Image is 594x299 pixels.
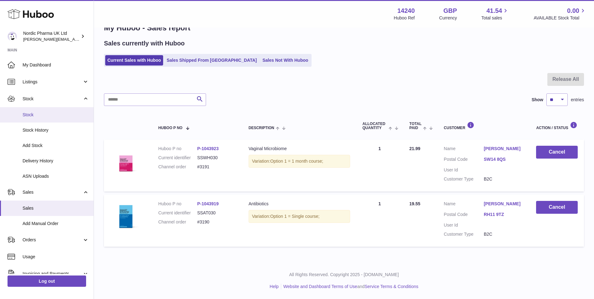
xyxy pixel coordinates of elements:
dt: Name [444,201,484,208]
a: Current Sales with Huboo [105,55,163,66]
dt: Huboo P no [158,201,197,207]
dt: Customer Type [444,176,484,182]
dd: #3190 [197,219,236,225]
a: Sales Not With Huboo [260,55,310,66]
dd: B2C [484,231,524,237]
a: P-1043923 [197,146,219,151]
span: My Dashboard [23,62,89,68]
img: 2.png [110,201,142,232]
span: Usage [23,254,89,260]
div: Nordic Pharma UK Ltd [23,30,80,42]
td: 1 [356,139,403,191]
span: Add Manual Order [23,221,89,227]
td: 1 [356,195,403,247]
span: Description [249,126,274,130]
span: 19.55 [409,201,420,206]
span: Option 1 = Single course; [270,214,320,219]
img: joe.plant@parapharmdev.com [8,32,17,41]
span: entries [571,97,584,103]
div: Customer [444,122,524,130]
dd: #3191 [197,164,236,170]
a: [PERSON_NAME] [484,201,524,207]
dt: Postal Code [444,156,484,164]
span: 41.54 [486,7,502,15]
div: Variation: [249,210,350,223]
a: P-1043919 [197,201,219,206]
span: Invoicing and Payments [23,271,82,277]
dt: Customer Type [444,231,484,237]
a: Log out [8,275,86,287]
span: Sales [23,189,82,195]
h1: My Huboo - Sales report [104,23,584,33]
button: Cancel [536,146,578,159]
label: Show [532,97,543,103]
span: Listings [23,79,82,85]
button: Cancel [536,201,578,214]
img: Vaginal_Microbiome_30Capsules_FrontFace.png [110,146,142,177]
span: Huboo P no [158,126,183,130]
div: Variation: [249,155,350,168]
div: Huboo Ref [394,15,415,21]
span: 21.99 [409,146,420,151]
span: Add Stock [23,143,89,149]
strong: GBP [443,7,457,15]
span: Delivery History [23,158,89,164]
dt: Channel order [158,164,197,170]
dt: Huboo P no [158,146,197,152]
dt: User Id [444,222,484,228]
span: Stock History [23,127,89,133]
a: 0.00 AVAILABLE Stock Total [534,7,586,21]
span: Stock [23,96,82,102]
span: ASN Uploads [23,173,89,179]
span: 0.00 [567,7,579,15]
a: SW14 8QS [484,156,524,162]
div: Action / Status [536,122,578,130]
dd: SSWH030 [197,155,236,161]
span: AVAILABLE Stock Total [534,15,586,21]
span: Total sales [481,15,509,21]
dd: B2C [484,176,524,182]
a: Service Terms & Conditions [364,284,418,289]
a: [PERSON_NAME] [484,146,524,152]
dt: Current identifier [158,210,197,216]
h2: Sales currently with Huboo [104,39,185,48]
dt: Postal Code [444,212,484,219]
li: and [281,284,418,290]
dd: SSAT030 [197,210,236,216]
span: Stock [23,112,89,118]
div: Currency [439,15,457,21]
span: Orders [23,237,82,243]
dt: User Id [444,167,484,173]
span: Sales [23,205,89,211]
span: Option 1 = 1 month course; [270,159,323,164]
a: Sales Shipped From [GEOGRAPHIC_DATA] [164,55,259,66]
span: [PERSON_NAME][EMAIL_ADDRESS][DOMAIN_NAME] [23,37,126,42]
dt: Name [444,146,484,153]
dt: Channel order [158,219,197,225]
div: Vaginal Microbiome [249,146,350,152]
a: RH11 9TZ [484,212,524,218]
strong: 14240 [397,7,415,15]
a: Website and Dashboard Terms of Use [283,284,357,289]
a: Help [270,284,279,289]
div: Antibiotics [249,201,350,207]
p: All Rights Reserved. Copyright 2025 - [DOMAIN_NAME] [99,272,589,278]
span: ALLOCATED Quantity [363,122,387,130]
span: Total paid [409,122,421,130]
a: 41.54 Total sales [481,7,509,21]
dt: Current identifier [158,155,197,161]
